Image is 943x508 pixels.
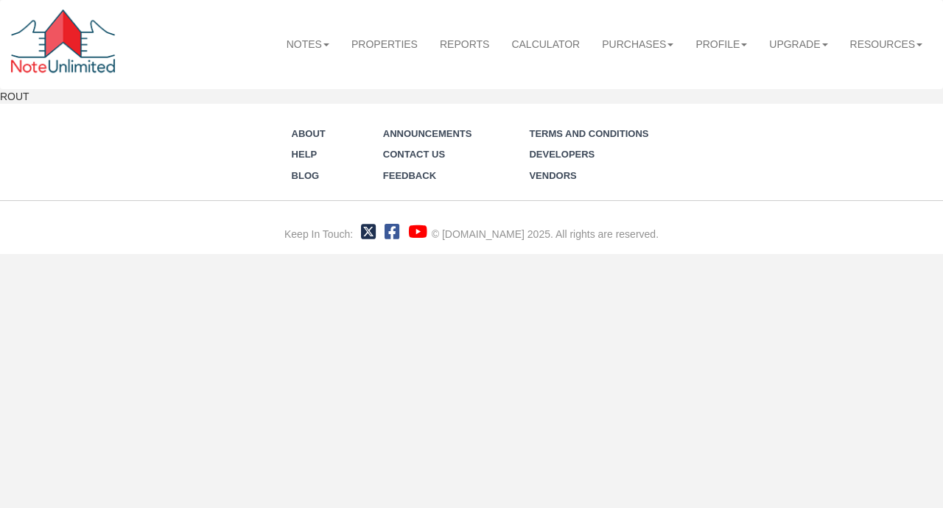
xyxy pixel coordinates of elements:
a: Vendors [529,170,576,181]
a: Developers [529,149,595,160]
a: Feedback [383,170,436,181]
a: Profile [684,28,758,60]
a: Resources [839,28,934,60]
a: Upgrade [758,28,838,60]
div: Keep In Touch: [284,227,353,241]
a: Reports [429,28,500,60]
a: Properties [340,28,429,60]
div: © [DOMAIN_NAME] 2025. All rights are reserved. [432,227,659,241]
a: Contact Us [383,149,445,160]
a: Help [292,149,318,160]
a: Purchases [591,28,684,60]
a: Terms and Conditions [529,128,648,139]
a: Blog [292,170,320,181]
a: Notes [276,28,340,60]
a: Announcements [383,128,472,139]
a: Calculator [500,28,591,60]
a: About [292,128,326,139]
